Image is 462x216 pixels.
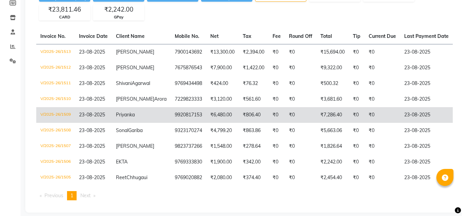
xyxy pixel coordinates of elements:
[171,91,206,107] td: 7229823333
[268,107,285,123] td: ₹0
[79,127,105,133] span: 23-08-2025
[365,76,400,91] td: ₹0
[116,64,154,71] span: [PERSON_NAME]
[365,123,400,139] td: ₹0
[349,139,365,154] td: ₹0
[171,44,206,60] td: 7900143692
[154,96,167,102] span: Arora
[79,49,105,55] span: 23-08-2025
[400,60,453,76] td: 23-08-2025
[132,80,150,86] span: Agarwal
[80,192,91,199] span: Next
[116,143,154,149] span: [PERSON_NAME]
[349,170,365,186] td: ₹0
[239,154,268,170] td: ₹342.00
[40,33,66,39] span: Invoice No.
[116,174,127,181] span: Reet
[285,60,316,76] td: ₹0
[268,60,285,76] td: ₹0
[36,170,75,186] td: V/2025-26/1505
[404,33,449,39] span: Last Payment Date
[316,76,349,91] td: ₹500.32
[206,91,239,107] td: ₹3,120.00
[239,76,268,91] td: ₹76.32
[349,76,365,91] td: ₹0
[79,96,105,102] span: 23-08-2025
[93,14,144,20] div: GPay
[400,76,453,91] td: 23-08-2025
[353,33,360,39] span: Tip
[365,44,400,60] td: ₹0
[289,33,312,39] span: Round Off
[36,91,75,107] td: V/2025-26/1510
[171,76,206,91] td: 9769434498
[206,76,239,91] td: ₹424.00
[400,139,453,154] td: 23-08-2025
[171,107,206,123] td: 9920817153
[285,139,316,154] td: ₹0
[268,44,285,60] td: ₹0
[285,123,316,139] td: ₹0
[239,107,268,123] td: ₹806.40
[206,60,239,76] td: ₹7,900.00
[365,170,400,186] td: ₹0
[175,33,199,39] span: Mobile No.
[285,91,316,107] td: ₹0
[349,44,365,60] td: ₹0
[320,33,332,39] span: Total
[70,192,73,199] span: 1
[400,123,453,139] td: 23-08-2025
[268,123,285,139] td: ₹0
[349,60,365,76] td: ₹0
[36,76,75,91] td: V/2025-26/1511
[116,96,154,102] span: [PERSON_NAME]
[239,44,268,60] td: ₹2,394.00
[243,33,251,39] span: Tax
[285,44,316,60] td: ₹0
[400,44,453,60] td: 23-08-2025
[116,112,135,118] span: Priyanka
[316,60,349,76] td: ₹9,322.00
[127,174,147,181] span: Chhugaui
[116,33,145,39] span: Client Name
[116,127,128,133] span: Sonal
[239,123,268,139] td: ₹863.86
[273,33,281,39] span: Fee
[239,60,268,76] td: ₹1,422.00
[316,170,349,186] td: ₹2,454.40
[36,123,75,139] td: V/2025-26/1508
[365,91,400,107] td: ₹0
[365,154,400,170] td: ₹0
[285,76,316,91] td: ₹0
[128,127,143,133] span: Gariba
[316,91,349,107] td: ₹3,681.60
[349,123,365,139] td: ₹0
[268,139,285,154] td: ₹0
[36,107,75,123] td: V/2025-26/1509
[206,107,239,123] td: ₹6,480.00
[239,139,268,154] td: ₹278.64
[116,159,128,165] span: EKTA
[365,60,400,76] td: ₹0
[93,5,144,14] div: ₹2,242.00
[36,139,75,154] td: V/2025-26/1507
[239,91,268,107] td: ₹561.60
[400,170,453,186] td: 23-08-2025
[39,5,90,14] div: ₹23,811.46
[210,33,219,39] span: Net
[400,91,453,107] td: 23-08-2025
[116,49,154,55] span: [PERSON_NAME]
[171,123,206,139] td: 9323170274
[79,174,105,181] span: 23-08-2025
[36,154,75,170] td: V/2025-26/1506
[116,80,132,86] span: Shivani
[171,170,206,186] td: 9769020882
[79,143,105,149] span: 23-08-2025
[316,139,349,154] td: ₹1,826.64
[349,107,365,123] td: ₹0
[206,154,239,170] td: ₹1,900.00
[171,139,206,154] td: 9823737266
[349,154,365,170] td: ₹0
[369,33,396,39] span: Current Due
[79,80,105,86] span: 23-08-2025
